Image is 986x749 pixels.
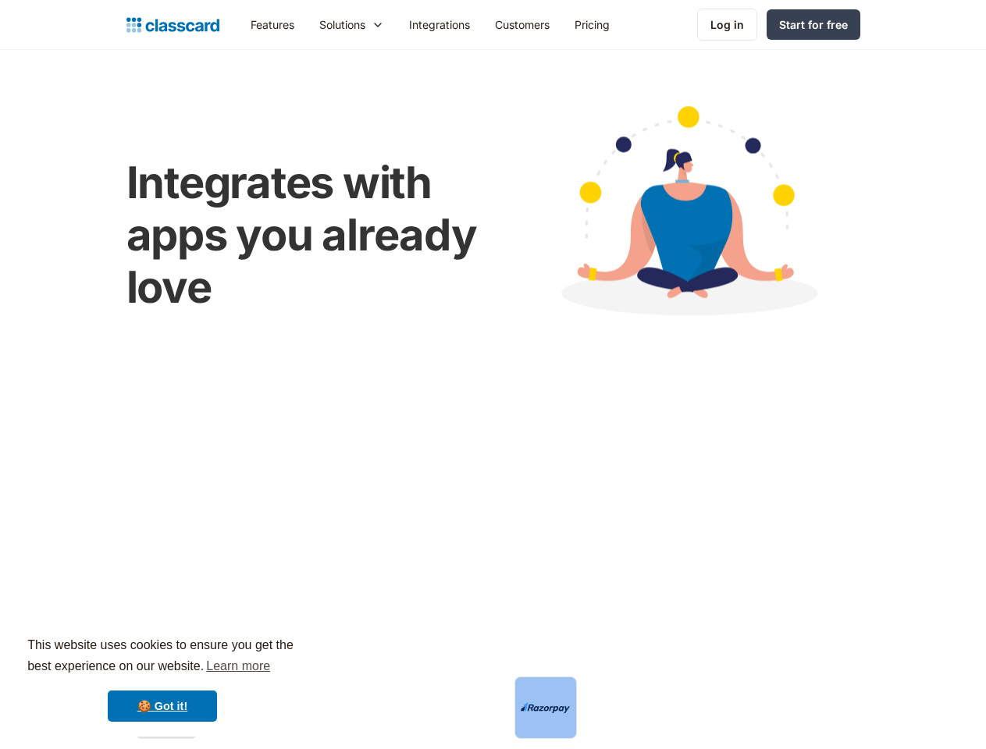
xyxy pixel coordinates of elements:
[514,85,860,344] img: Cartoon image showing connected apps
[126,157,484,314] h1: Integrates with apps you already love
[307,7,397,42] div: Solutions
[767,9,860,40] a: Start for free
[12,621,312,737] div: cookieconsent
[521,702,571,713] img: Razorpay
[108,690,217,722] a: dismiss cookie message
[27,636,297,678] span: This website uses cookies to ensure you get the best experience on our website.
[397,7,482,42] a: Integrations
[204,655,272,678] a: learn more about cookies
[482,7,562,42] a: Customers
[238,7,307,42] a: Features
[562,7,622,42] a: Pricing
[126,14,219,36] a: home
[710,16,744,33] div: Log in
[779,16,848,33] div: Start for free
[319,16,365,33] div: Solutions
[697,9,757,41] a: Log in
